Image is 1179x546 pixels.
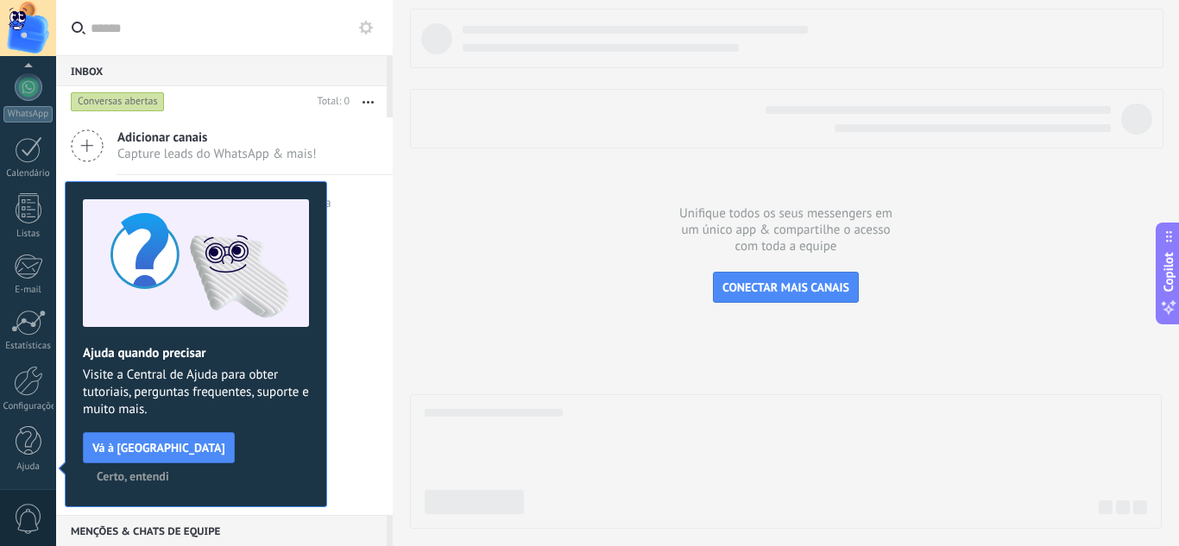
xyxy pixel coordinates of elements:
[92,442,225,454] span: Vá à [GEOGRAPHIC_DATA]
[722,279,849,295] span: CONECTAR MAIS CANAIS
[3,229,54,240] div: Listas
[89,463,177,489] button: Certo, entendi
[56,55,387,86] div: Inbox
[83,432,235,463] button: Vá à [GEOGRAPHIC_DATA]
[3,341,54,352] div: Estatísticas
[71,91,165,112] div: Conversas abertas
[1160,252,1177,292] span: Copilot
[713,272,859,303] button: CONECTAR MAIS CANAIS
[97,470,169,482] span: Certo, entendi
[3,106,53,122] div: WhatsApp
[83,345,309,361] h2: Ajuda quando precisar
[3,168,54,179] div: Calendário
[117,146,317,162] span: Capture leads do WhatsApp & mais!
[3,285,54,296] div: E-mail
[311,93,350,110] div: Total: 0
[3,461,54,473] div: Ajuda
[3,401,54,412] div: Configurações
[83,367,309,418] span: Visite a Central de Ajuda para obter tutoriais, perguntas frequentes, suporte e muito mais.
[56,515,387,546] div: Menções & Chats de equipe
[117,129,317,146] span: Adicionar canais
